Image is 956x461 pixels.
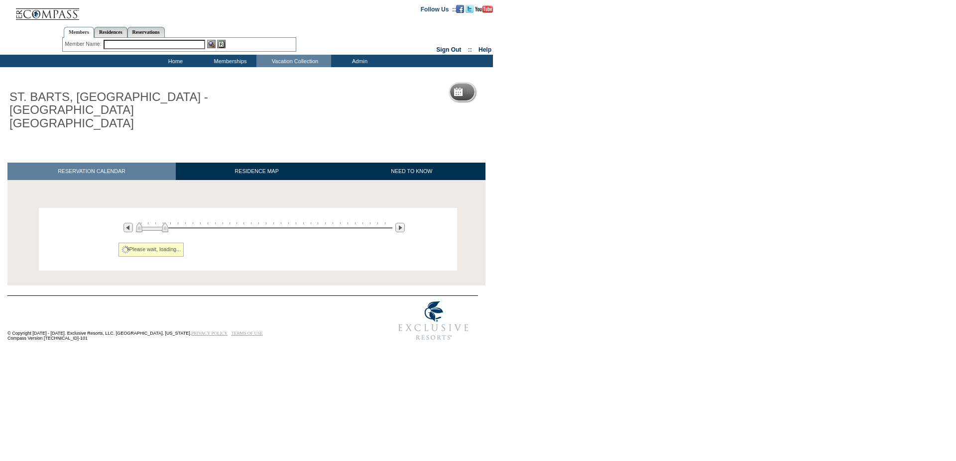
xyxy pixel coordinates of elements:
[478,46,491,53] a: Help
[7,163,176,180] a: RESERVATION CALENDAR
[468,46,472,53] span: ::
[65,40,103,48] div: Member Name:
[331,55,386,67] td: Admin
[456,5,464,11] a: Become our fan on Facebook
[456,5,464,13] img: Become our fan on Facebook
[232,331,263,336] a: TERMS OF USE
[147,55,202,67] td: Home
[191,331,228,336] a: PRIVACY POLICY
[256,55,331,67] td: Vacation Collection
[475,5,493,13] img: Subscribe to our YouTube Channel
[395,223,405,232] img: Next
[436,46,461,53] a: Sign Out
[94,27,127,37] a: Residences
[127,27,165,37] a: Reservations
[466,5,474,13] img: Follow us on Twitter
[121,246,129,254] img: spinner2.gif
[217,40,226,48] img: Reservations
[123,223,133,232] img: Previous
[389,296,478,346] img: Exclusive Resorts
[207,40,216,48] img: View
[7,89,231,132] h1: ST. BARTS, [GEOGRAPHIC_DATA] - [GEOGRAPHIC_DATA] [GEOGRAPHIC_DATA]
[466,5,474,11] a: Follow us on Twitter
[176,163,338,180] a: RESIDENCE MAP
[7,296,356,346] td: © Copyright [DATE] - [DATE]. Exclusive Resorts, LLC. [GEOGRAPHIC_DATA], [US_STATE]. Compass Versi...
[119,243,184,257] div: Please wait, loading...
[421,5,456,13] td: Follow Us ::
[64,27,94,38] a: Members
[475,5,493,11] a: Subscribe to our YouTube Channel
[338,163,485,180] a: NEED TO KNOW
[202,55,256,67] td: Memberships
[467,89,543,95] h5: Reservation Calendar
